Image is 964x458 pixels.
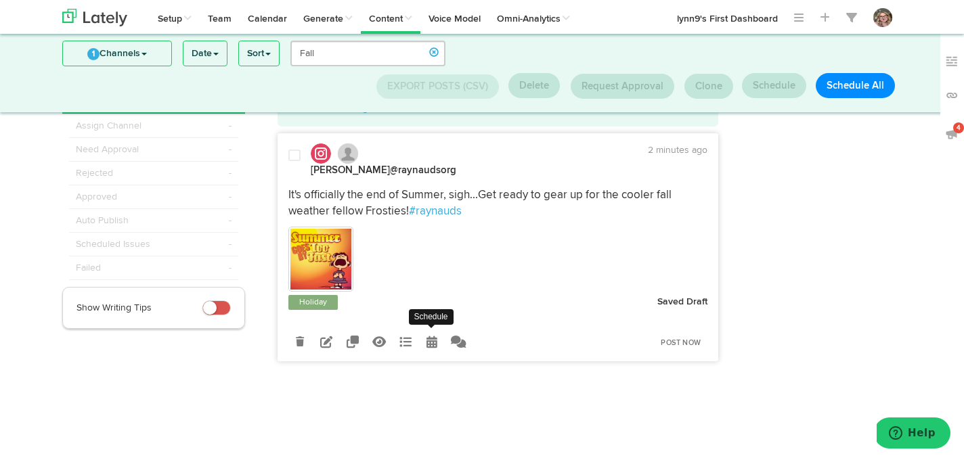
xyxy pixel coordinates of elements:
[409,309,454,325] div: Schedule
[409,206,462,217] a: #raynauds
[76,166,113,180] span: Rejected
[945,89,959,102] img: links_off.svg
[76,190,117,204] span: Approved
[508,73,560,98] button: Delete
[816,73,895,98] button: Schedule All
[945,127,959,141] img: announcements_off.svg
[390,165,456,175] span: @raynaudsorg
[877,417,950,451] iframe: Opens a widget where you can find more information
[229,119,232,133] span: -
[654,334,707,352] a: Post Now
[290,229,351,290] img: W7ehr7uQTA6axZ3IpvIg
[288,187,708,220] p: It's officially the end of Summer, sigh...Get ready to gear up for the cooler fall weather fellow...
[742,73,806,98] button: Schedule
[657,297,707,306] strong: Saved Draft
[229,237,232,251] span: -
[229,143,232,156] span: -
[183,41,227,66] a: Date
[239,41,279,66] a: Sort
[945,55,959,68] img: keywords_off.svg
[229,190,232,204] span: -
[229,261,232,275] span: -
[76,119,141,133] span: Assign Channel
[87,48,100,60] span: 1
[76,143,139,156] span: Need Approval
[582,81,663,91] span: Request Approval
[63,41,171,66] a: 1Channels
[76,261,101,275] span: Failed
[338,143,358,164] img: avatar_blank.jpg
[648,145,707,155] time: 2 minutes ago
[76,303,152,313] span: Show Writing Tips
[76,214,129,227] span: Auto Publish
[695,81,722,91] span: Clone
[76,237,150,251] span: Scheduled Issues
[229,214,232,227] span: -
[311,143,331,164] img: instagram.svg
[311,165,456,175] strong: [PERSON_NAME]
[297,296,330,309] a: Holiday
[684,74,733,99] button: Clone
[290,41,445,66] input: Search
[229,166,232,180] span: -
[62,9,127,26] img: logo_lately_bg_light.svg
[571,74,674,99] button: Request Approval
[376,74,499,99] button: Export Posts (CSV)
[873,8,892,27] img: OhcUycdS6u5e6MDkMfFl
[953,122,964,133] span: 4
